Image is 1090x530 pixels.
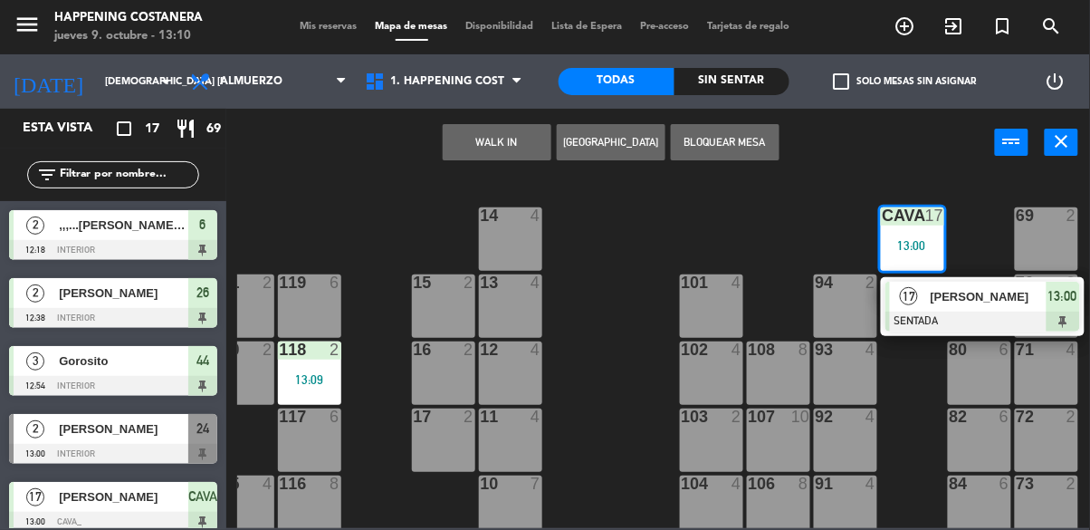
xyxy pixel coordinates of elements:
span: Disponibilidad [457,22,543,32]
div: jueves 9. octubre - 13:10 [54,27,203,45]
div: 4 [865,342,876,358]
button: Bloquear Mesa [671,124,779,160]
div: 91 [816,476,817,492]
div: 8 [330,476,340,492]
div: 2 [330,342,340,358]
span: Pre-acceso [632,22,699,32]
div: 4 [865,476,876,492]
div: Sin sentar [674,68,790,95]
span: Gorosito [59,352,188,371]
span: Mis reservas [292,22,367,32]
span: Mapa de mesas [367,22,457,32]
div: 2 [1066,275,1077,291]
div: 80 [950,342,951,358]
span: 1. HAPPENING COST [391,75,505,88]
div: 4 [531,342,541,358]
div: 92 [816,409,817,425]
i: close [1051,130,1073,152]
div: 6 [999,409,1010,425]
span: 17 [145,119,159,140]
div: 84 [950,476,951,492]
i: menu [14,11,41,38]
div: 2 [865,275,876,291]
i: filter_list [36,164,58,186]
div: 6 [999,342,1010,358]
i: exit_to_app [943,15,965,37]
div: 2 [1066,207,1077,224]
span: Lista de Espera [543,22,632,32]
div: 107 [749,409,750,425]
div: 116 [280,476,281,492]
div: 13:00 [881,239,944,252]
i: crop_square [113,118,135,140]
div: 119 [280,275,281,291]
div: Happening Costanera [54,9,203,27]
div: 6 [330,275,340,291]
div: 101 [682,275,683,291]
div: 8 [798,342,809,358]
span: 26 [196,282,209,304]
div: 4 [1066,342,1077,358]
span: 69 [206,119,221,140]
div: 14 [481,207,482,224]
div: 6 [999,476,1010,492]
span: 2 [26,217,44,235]
div: 4 [531,275,541,291]
label: Solo mesas sin asignar [834,73,977,90]
span: [PERSON_NAME] [59,487,188,506]
span: 44 [196,350,209,371]
div: 2 [464,342,474,358]
span: Tarjetas de regalo [699,22,799,32]
div: 106 [749,476,750,492]
div: 2 [731,409,742,425]
i: arrow_drop_down [155,71,177,92]
div: 6 [330,409,340,425]
span: [PERSON_NAME] [59,419,188,438]
div: 7 [531,476,541,492]
div: 2 [263,342,273,358]
div: Todas [559,68,674,95]
div: 4 [531,207,541,224]
div: 2 [1066,409,1077,425]
div: 2 [263,275,273,291]
div: 102 [682,342,683,358]
div: 103 [682,409,683,425]
span: check_box_outline_blank [834,73,850,90]
span: 13:00 [1048,285,1077,307]
div: 11 [481,409,482,425]
span: Almuerzo [220,75,282,88]
div: 17 [414,409,415,425]
div: 17 [925,207,943,224]
div: 2 [464,409,474,425]
i: search [1041,15,1063,37]
span: 24 [196,418,209,439]
div: 2 [1066,476,1077,492]
button: power_input [995,129,1028,156]
button: WALK IN [443,124,551,160]
i: power_input [1001,130,1023,152]
span: 3 [26,352,44,371]
div: 10 [481,476,482,492]
div: 8 [798,476,809,492]
span: [PERSON_NAME] [59,284,188,303]
div: 104 [682,476,683,492]
i: turned_in_not [992,15,1014,37]
div: 108 [749,342,750,358]
div: CAVA [883,207,884,224]
i: power_settings_new [1045,71,1066,92]
div: 16 [414,342,415,358]
i: add_circle_outline [894,15,916,37]
div: 13:09 [278,373,341,386]
div: 4 [865,409,876,425]
div: 4 [731,342,742,358]
span: 6 [200,214,206,236]
div: 2 [464,275,474,291]
div: 4 [731,476,742,492]
div: Esta vista [9,118,130,140]
div: 93 [816,342,817,358]
span: CAVA [188,486,217,507]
